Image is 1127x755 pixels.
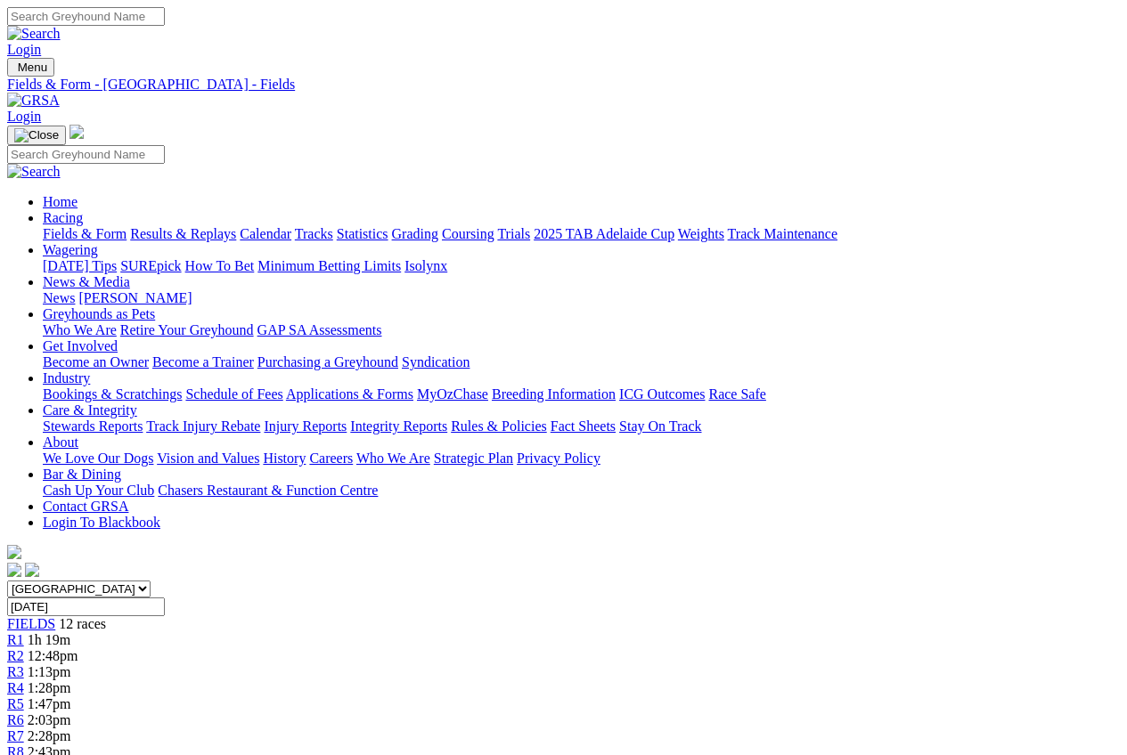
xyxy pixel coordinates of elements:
a: Stay On Track [619,418,701,434]
a: Isolynx [404,258,447,273]
div: Wagering [43,258,1120,274]
span: R6 [7,712,24,727]
div: News & Media [43,290,1120,306]
a: News [43,290,75,305]
a: Stewards Reports [43,418,143,434]
a: Racing [43,210,83,225]
a: MyOzChase [417,386,488,402]
a: R7 [7,728,24,743]
a: Who We Are [43,322,117,337]
img: GRSA [7,93,60,109]
a: Cash Up Your Club [43,483,154,498]
span: 12:48pm [28,648,78,663]
a: Login [7,109,41,124]
a: Trials [497,226,530,241]
a: Bookings & Scratchings [43,386,182,402]
a: R3 [7,664,24,679]
a: R4 [7,680,24,695]
a: Care & Integrity [43,402,137,418]
img: Close [14,128,59,142]
a: Careers [309,451,353,466]
a: Get Involved [43,338,118,353]
a: Login [7,42,41,57]
span: 1:28pm [28,680,71,695]
div: Care & Integrity [43,418,1120,434]
img: Search [7,26,61,42]
a: Minimum Betting Limits [257,258,401,273]
button: Toggle navigation [7,58,54,77]
img: facebook.svg [7,563,21,577]
div: Get Involved [43,354,1120,370]
a: Wagering [43,242,98,257]
div: About [43,451,1120,467]
a: Track Maintenance [728,226,837,241]
a: Track Injury Rebate [146,418,260,434]
span: 1:47pm [28,696,71,711]
input: Select date [7,597,165,616]
a: Chasers Restaurant & Function Centre [158,483,378,498]
div: Industry [43,386,1120,402]
a: R2 [7,648,24,663]
a: Results & Replays [130,226,236,241]
a: Home [43,194,78,209]
a: Bar & Dining [43,467,121,482]
a: Fields & Form [43,226,127,241]
a: Purchasing a Greyhound [257,354,398,369]
span: 2:28pm [28,728,71,743]
a: Syndication [402,354,470,369]
a: Become an Owner [43,354,149,369]
button: Toggle navigation [7,126,66,145]
a: Who We Are [356,451,430,466]
span: 12 races [59,616,106,631]
img: logo-grsa-white.png [7,545,21,559]
a: Retire Your Greyhound [120,322,254,337]
a: Coursing [442,226,494,241]
a: Strategic Plan [434,451,513,466]
div: Greyhounds as Pets [43,322,1120,338]
a: Statistics [337,226,388,241]
a: Applications & Forms [286,386,413,402]
a: Become a Trainer [152,354,254,369]
img: twitter.svg [25,563,39,577]
a: [PERSON_NAME] [78,290,192,305]
a: R5 [7,696,24,711]
a: Privacy Policy [517,451,600,466]
a: News & Media [43,274,130,289]
a: Greyhounds as Pets [43,306,155,321]
span: 1:13pm [28,664,71,679]
a: Contact GRSA [43,499,128,514]
a: History [263,451,306,466]
a: Injury Reports [264,418,347,434]
a: Integrity Reports [350,418,447,434]
a: Fields & Form - [GEOGRAPHIC_DATA] - Fields [7,77,1120,93]
a: Vision and Values [157,451,259,466]
a: How To Bet [185,258,255,273]
a: Calendar [240,226,291,241]
div: Racing [43,226,1120,242]
a: We Love Our Dogs [43,451,153,466]
input: Search [7,145,165,164]
a: Rules & Policies [451,418,547,434]
input: Search [7,7,165,26]
span: 1h 19m [28,632,70,647]
span: 2:03pm [28,712,71,727]
span: Menu [18,61,47,74]
a: Grading [392,226,438,241]
span: FIELDS [7,616,55,631]
a: Tracks [295,226,333,241]
a: R1 [7,632,24,647]
a: Industry [43,370,90,386]
a: Breeding Information [492,386,616,402]
a: Race Safe [708,386,765,402]
a: [DATE] Tips [43,258,117,273]
img: Search [7,164,61,180]
a: ICG Outcomes [619,386,705,402]
a: Login To Blackbook [43,515,160,530]
a: Weights [678,226,724,241]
